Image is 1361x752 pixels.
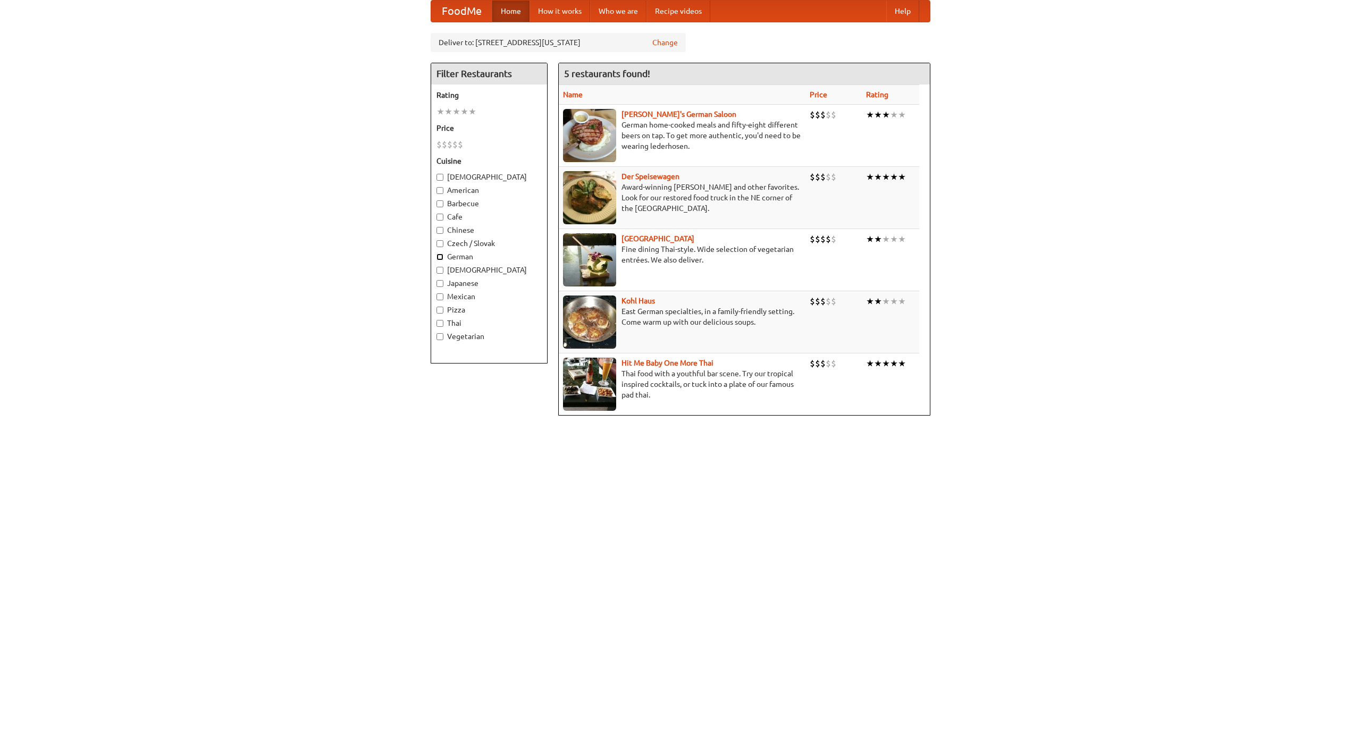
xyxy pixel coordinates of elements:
label: Czech / Slovak [436,238,542,249]
input: Vegetarian [436,333,443,340]
label: Vegetarian [436,331,542,342]
input: American [436,187,443,194]
li: $ [820,295,826,307]
li: $ [820,233,826,245]
li: ★ [874,358,882,369]
li: $ [826,295,831,307]
li: $ [831,109,836,121]
img: kohlhaus.jpg [563,295,616,349]
li: ★ [890,295,898,307]
a: Der Speisewagen [621,172,679,181]
p: Thai food with a youthful bar scene. Try our tropical inspired cocktails, or tuck into a plate of... [563,368,801,400]
li: $ [826,171,831,183]
a: Help [886,1,919,22]
li: ★ [460,106,468,117]
li: $ [826,233,831,245]
li: ★ [898,171,906,183]
label: Mexican [436,291,542,302]
li: $ [436,139,442,150]
b: [PERSON_NAME]'s German Saloon [621,110,736,119]
label: [DEMOGRAPHIC_DATA] [436,265,542,275]
input: German [436,254,443,260]
div: Deliver to: [STREET_ADDRESS][US_STATE] [431,33,686,52]
a: [GEOGRAPHIC_DATA] [621,234,694,243]
p: Fine dining Thai-style. Wide selection of vegetarian entrées. We also deliver. [563,244,801,265]
li: $ [810,233,815,245]
a: Rating [866,90,888,99]
label: Japanese [436,278,542,289]
ng-pluralize: 5 restaurants found! [564,69,650,79]
li: ★ [468,106,476,117]
li: $ [820,109,826,121]
li: $ [820,358,826,369]
a: How it works [530,1,590,22]
li: $ [815,233,820,245]
li: ★ [882,109,890,121]
a: Who we are [590,1,646,22]
input: Cafe [436,214,443,221]
li: $ [442,139,447,150]
h4: Filter Restaurants [431,63,547,85]
img: babythai.jpg [563,358,616,411]
input: [DEMOGRAPHIC_DATA] [436,267,443,274]
li: ★ [890,358,898,369]
a: Recipe videos [646,1,710,22]
li: ★ [890,109,898,121]
a: Kohl Haus [621,297,655,305]
label: [DEMOGRAPHIC_DATA] [436,172,542,182]
a: Price [810,90,827,99]
h5: Rating [436,90,542,100]
li: $ [458,139,463,150]
input: Czech / Slovak [436,240,443,247]
input: Thai [436,320,443,327]
input: Chinese [436,227,443,234]
li: $ [820,171,826,183]
li: $ [826,358,831,369]
li: ★ [882,295,890,307]
li: ★ [444,106,452,117]
a: Name [563,90,583,99]
li: $ [447,139,452,150]
label: Cafe [436,212,542,222]
li: ★ [890,171,898,183]
li: $ [810,358,815,369]
label: Pizza [436,305,542,315]
li: $ [452,139,458,150]
li: ★ [882,171,890,183]
li: ★ [866,171,874,183]
li: $ [810,295,815,307]
a: FoodMe [431,1,492,22]
img: satay.jpg [563,233,616,286]
li: $ [831,358,836,369]
li: ★ [874,233,882,245]
li: $ [831,233,836,245]
li: ★ [874,109,882,121]
li: ★ [874,171,882,183]
li: $ [831,171,836,183]
a: Hit Me Baby One More Thai [621,359,713,367]
li: ★ [898,358,906,369]
li: $ [826,109,831,121]
img: esthers.jpg [563,109,616,162]
label: Thai [436,318,542,328]
input: Barbecue [436,200,443,207]
label: American [436,185,542,196]
li: ★ [452,106,460,117]
label: Chinese [436,225,542,235]
input: Japanese [436,280,443,287]
li: ★ [866,295,874,307]
li: ★ [874,295,882,307]
img: speisewagen.jpg [563,171,616,224]
p: German home-cooked meals and fifty-eight different beers on tap. To get more authentic, you'd nee... [563,120,801,151]
label: German [436,251,542,262]
li: ★ [866,109,874,121]
li: ★ [890,233,898,245]
li: ★ [898,109,906,121]
input: Pizza [436,307,443,314]
input: Mexican [436,293,443,300]
li: ★ [866,233,874,245]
